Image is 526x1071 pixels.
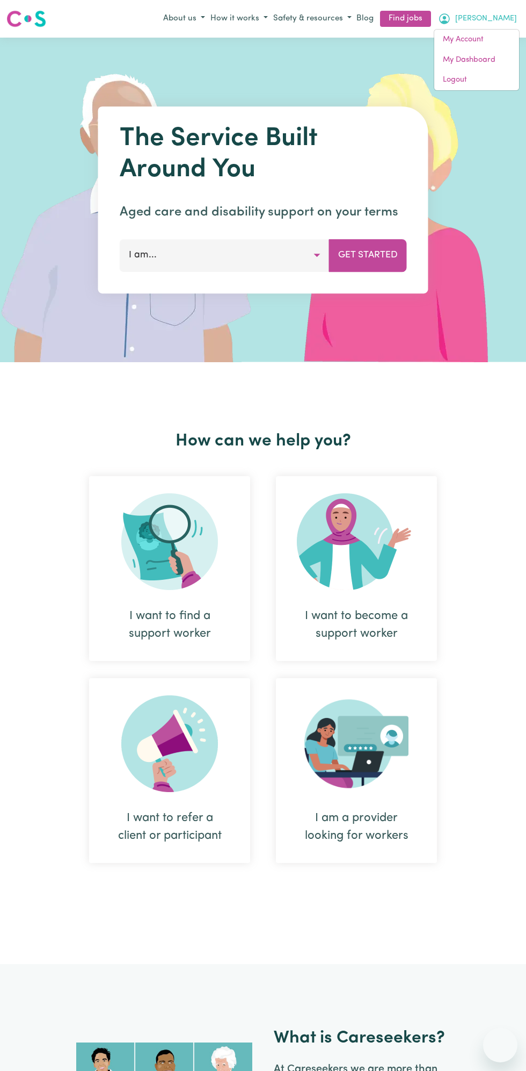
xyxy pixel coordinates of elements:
a: Blog [354,11,376,27]
img: Careseekers logo [6,9,46,28]
h2: What is Careseekers? [274,1028,445,1048]
a: Logout [434,70,519,90]
button: I am... [120,239,330,271]
img: Provider [304,695,408,792]
p: Aged care and disability support on your terms [120,203,407,222]
div: I am a provider looking for workers [302,809,411,845]
div: I want to refer a client or participant [115,809,224,845]
a: Careseekers logo [6,6,46,31]
a: Find jobs [380,11,431,27]
div: I want to find a support worker [115,607,224,643]
a: My Dashboard [434,50,519,70]
img: Become Worker [297,493,416,590]
button: My Account [435,10,520,28]
iframe: Button to launch messaging window [483,1028,517,1062]
a: My Account [434,30,519,50]
button: Safety & resources [271,10,354,28]
div: I want to become a support worker [302,607,411,643]
div: I am a provider looking for workers [276,678,437,863]
button: Get Started [329,239,407,271]
img: Refer [121,695,218,792]
img: Search [121,493,218,590]
button: How it works [208,10,271,28]
div: I want to become a support worker [276,476,437,661]
h1: The Service Built Around You [120,124,407,185]
div: I want to refer a client or participant [89,678,250,863]
div: My Account [434,29,520,91]
button: About us [160,10,208,28]
h2: How can we help you? [76,431,450,451]
div: I want to find a support worker [89,476,250,661]
span: [PERSON_NAME] [455,13,517,25]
